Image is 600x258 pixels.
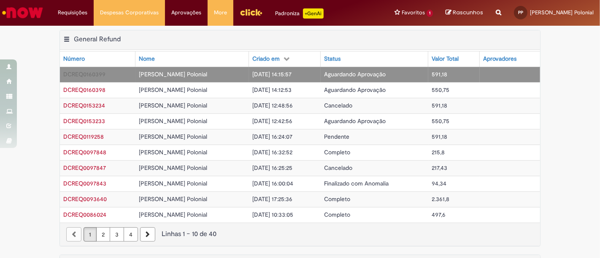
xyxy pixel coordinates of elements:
[303,8,324,19] p: +GenAi
[324,195,350,203] span: Completo
[324,102,352,109] span: Cancelado
[252,55,280,63] div: Criado em
[63,86,105,94] span: DCREQ0160398
[1,4,44,21] img: ServiceNow
[483,55,516,63] div: Aprovadores
[84,227,97,242] a: Página 1
[63,133,104,140] a: Abrir Registro: DCREQ0119258
[446,9,483,17] a: Rascunhos
[139,55,155,63] div: Nome
[432,102,447,109] span: 591,18
[63,117,105,125] a: Abrir Registro: DCREQ0153233
[324,117,386,125] span: Aguardando Aprovação
[63,148,106,156] a: Abrir Registro: DCREQ0097848
[63,55,85,63] div: Número
[214,8,227,17] span: More
[63,195,107,203] span: DCREQ0093640
[139,211,207,218] span: [PERSON_NAME] Polonial
[66,229,534,239] div: Linhas 1 − 10 de 40
[453,8,483,16] span: Rascunhos
[324,148,350,156] span: Completo
[74,35,121,43] h2: General Refund
[171,8,201,17] span: Aprovações
[432,117,449,125] span: 550,75
[139,70,207,78] span: [PERSON_NAME] Polonial
[530,9,594,16] span: [PERSON_NAME] Polonial
[96,227,110,242] a: Página 2
[63,164,106,172] a: Abrir Registro: DCREQ0097847
[110,227,124,242] a: Página 3
[252,117,292,125] span: [DATE] 12:42:56
[324,70,386,78] span: Aguardando Aprovação
[139,164,207,172] span: [PERSON_NAME] Polonial
[58,8,87,17] span: Requisições
[63,117,105,125] span: DCREQ0153233
[324,55,341,63] div: Status
[63,195,107,203] a: Abrir Registro: DCREQ0093640
[252,70,292,78] span: [DATE] 14:15:57
[432,86,449,94] span: 550,75
[324,211,350,218] span: Completo
[432,195,449,203] span: 2.361,8
[324,133,349,140] span: Pendente
[252,86,292,94] span: [DATE] 14:12:53
[432,133,447,140] span: 591,18
[139,180,207,187] span: [PERSON_NAME] Polonial
[60,223,540,246] nav: paginação
[324,164,352,172] span: Cancelado
[139,133,207,140] span: [PERSON_NAME] Polonial
[139,148,207,156] span: [PERSON_NAME] Polonial
[63,180,106,187] a: Abrir Registro: DCREQ0097843
[139,86,207,94] span: [PERSON_NAME] Polonial
[63,211,106,218] a: Abrir Registro: DCREQ0086024
[432,211,446,218] span: 497,6
[139,195,207,203] span: [PERSON_NAME] Polonial
[252,211,293,218] span: [DATE] 10:33:05
[63,164,106,172] span: DCREQ0097847
[140,227,155,242] a: Próxima página
[139,117,207,125] span: [PERSON_NAME] Polonial
[63,35,70,46] button: General Refund Menu de contexto
[63,102,105,109] a: Abrir Registro: DCREQ0153234
[63,211,106,218] span: DCREQ0086024
[63,70,105,78] span: DCREQ0160399
[63,148,106,156] span: DCREQ0097848
[324,180,389,187] span: Finalizado com Anomalia
[518,10,523,15] span: PP
[252,195,292,203] span: [DATE] 17:25:36
[63,102,105,109] span: DCREQ0153234
[252,180,293,187] span: [DATE] 16:00:04
[324,86,386,94] span: Aguardando Aprovação
[63,180,106,187] span: DCREQ0097843
[63,133,104,140] span: DCREQ0119258
[275,8,324,19] div: Padroniza
[252,133,292,140] span: [DATE] 16:24:07
[432,70,447,78] span: 591,18
[63,86,105,94] a: Abrir Registro: DCREQ0160398
[240,6,262,19] img: click_logo_yellow_360x200.png
[432,180,446,187] span: 94,34
[427,10,433,17] span: 1
[252,148,292,156] span: [DATE] 16:32:52
[432,55,459,63] div: Valor Total
[100,8,159,17] span: Despesas Corporativas
[432,148,445,156] span: 215,8
[139,102,207,109] span: [PERSON_NAME] Polonial
[402,8,425,17] span: Favoritos
[252,102,293,109] span: [DATE] 12:48:56
[252,164,292,172] span: [DATE] 16:25:25
[432,164,447,172] span: 217,43
[124,227,138,242] a: Página 4
[63,70,105,78] a: Abrir Registro: DCREQ0160399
